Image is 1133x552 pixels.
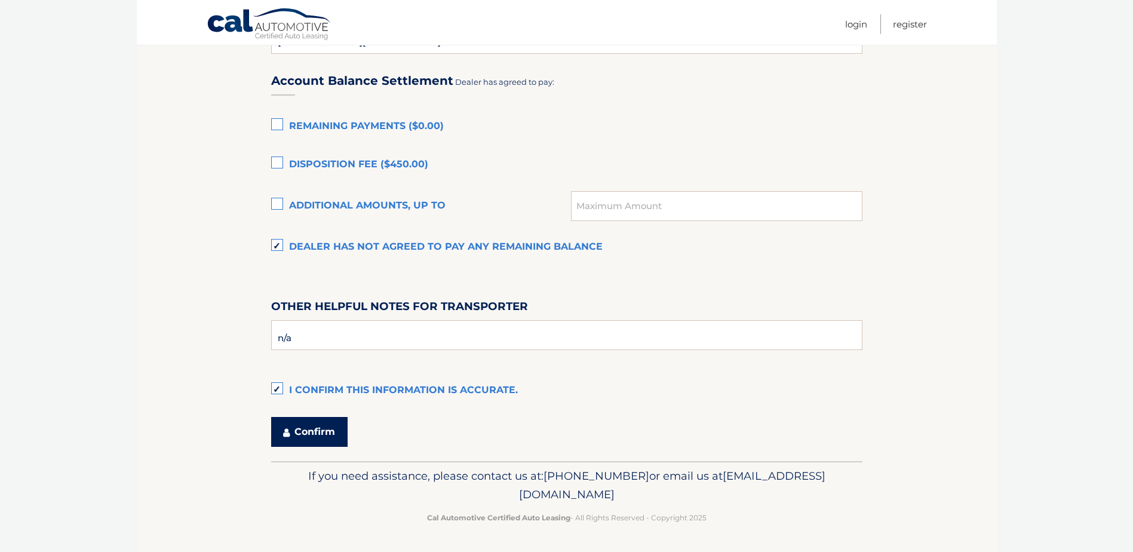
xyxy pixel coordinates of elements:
a: Register [893,14,927,34]
p: If you need assistance, please contact us at: or email us at [279,467,855,505]
label: Additional amounts, up to [271,194,572,218]
strong: Cal Automotive Certified Auto Leasing [427,513,570,522]
p: - All Rights Reserved - Copyright 2025 [279,511,855,524]
h3: Account Balance Settlement [271,73,453,88]
a: Login [845,14,867,34]
label: Dealer has not agreed to pay any remaining balance [271,235,862,259]
label: Other helpful notes for transporter [271,298,528,320]
input: Maximum Amount [571,191,862,221]
label: I confirm this information is accurate. [271,379,862,403]
label: Disposition Fee ($450.00) [271,153,862,177]
span: [PHONE_NUMBER] [544,469,649,483]
a: Cal Automotive [207,8,332,42]
span: Dealer has agreed to pay: [455,77,554,87]
button: Confirm [271,417,348,447]
label: Remaining Payments ($0.00) [271,115,862,139]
